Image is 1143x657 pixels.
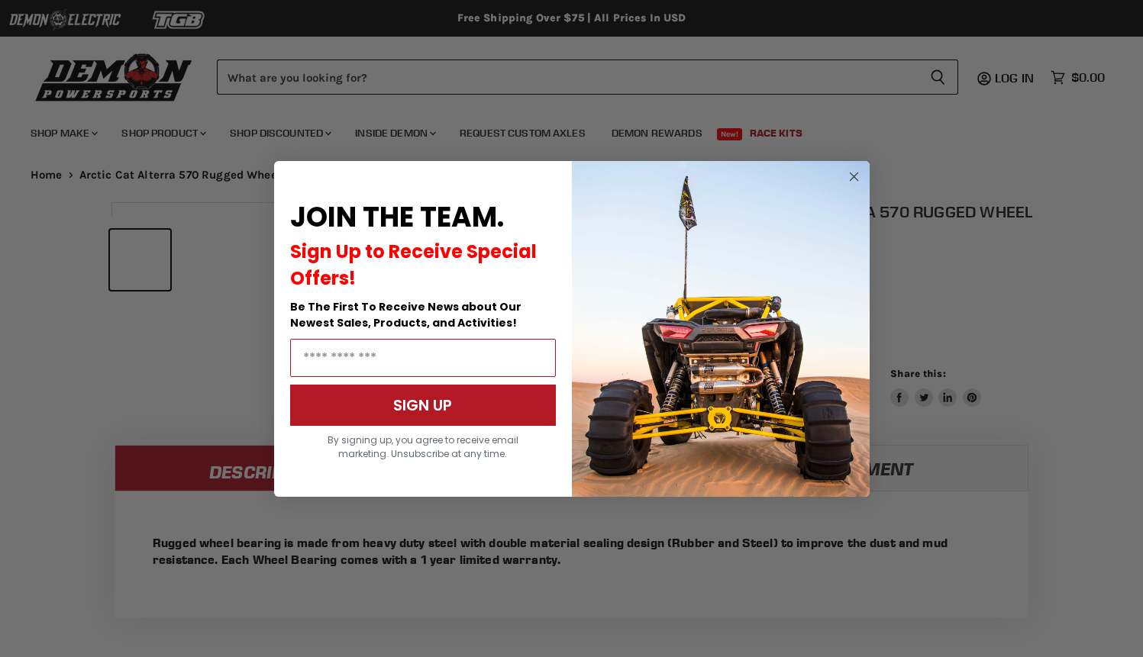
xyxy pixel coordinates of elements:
[290,239,537,291] span: Sign Up to Receive Special Offers!
[290,198,504,237] span: JOIN THE TEAM.
[328,433,518,460] span: By signing up, you agree to receive email marketing. Unsubscribe at any time.
[572,161,870,497] img: a9095488-b6e7-41ba-879d-588abfab540b.jpeg
[844,167,864,186] button: Close dialog
[290,385,556,426] button: SIGN UP
[290,339,556,377] input: Email Address
[290,299,521,330] span: Be The First To Receive News about Our Newest Sales, Products, and Activities!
